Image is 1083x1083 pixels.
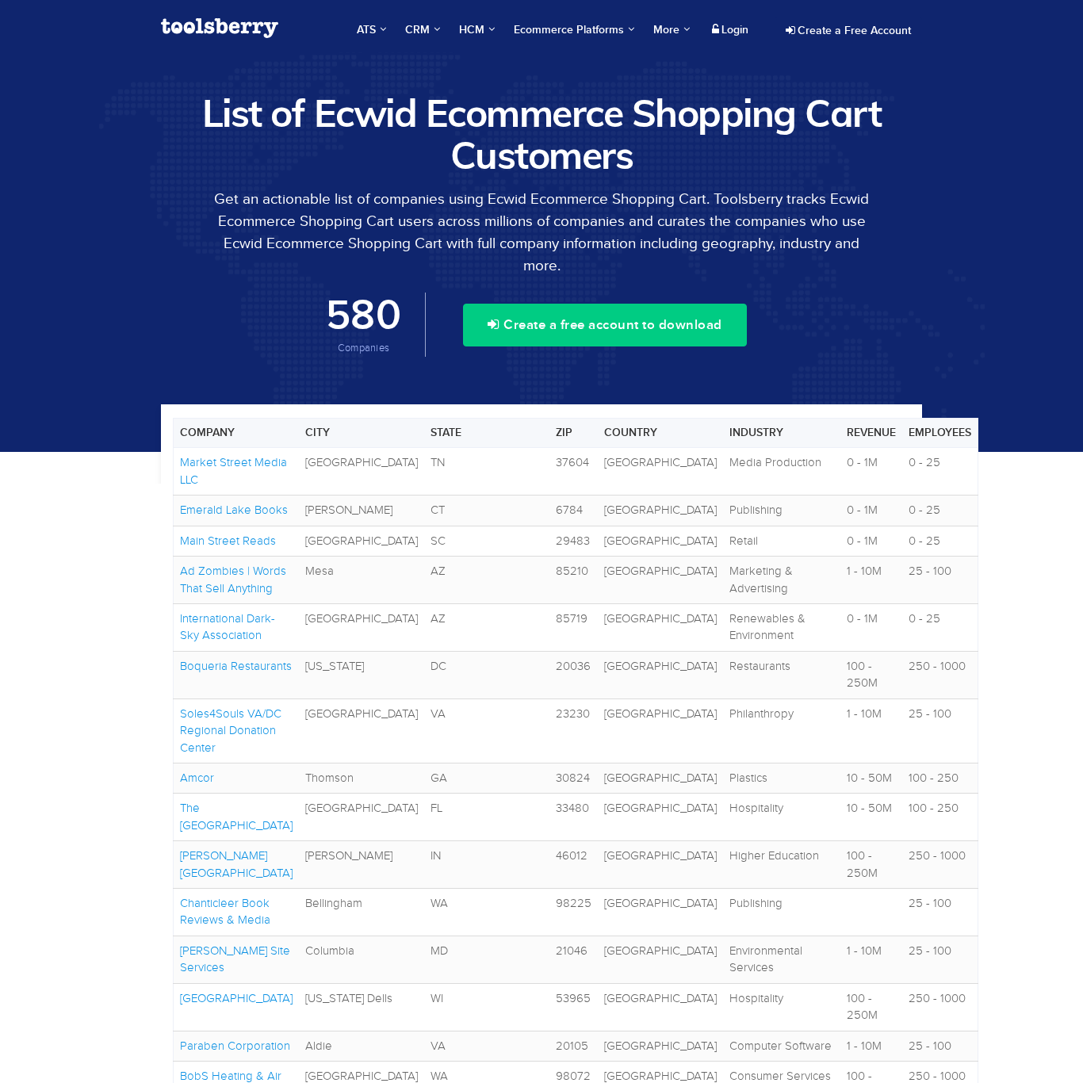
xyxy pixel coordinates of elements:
a: International Dark-Sky Association [180,612,275,641]
td: CT [424,496,549,526]
td: 1 - 10M [840,698,902,763]
td: SC [424,526,549,556]
a: Chanticleer Book Reviews & Media [180,897,270,926]
th: State [424,419,549,448]
td: 0 - 1M [840,496,902,526]
a: HCM [451,8,503,52]
td: 37604 [549,448,598,496]
a: Main Street Reads [180,534,276,547]
td: [PERSON_NAME] [299,841,424,889]
td: 250 - 1000 [902,841,978,889]
td: [PERSON_NAME] [299,496,424,526]
a: The [GEOGRAPHIC_DATA] [180,802,293,831]
a: Emerald Lake Books [180,503,288,516]
td: [GEOGRAPHIC_DATA] [299,448,424,496]
td: AZ [424,603,549,651]
td: 100 - 250M [840,983,902,1031]
td: Mesa [299,557,424,604]
td: Restaurants [723,651,840,698]
td: 20105 [549,1031,598,1061]
td: [GEOGRAPHIC_DATA] [598,448,723,496]
td: Plastics [723,763,840,793]
a: ATS [349,8,394,52]
a: More [645,8,698,52]
td: [GEOGRAPHIC_DATA] [598,889,723,936]
a: [PERSON_NAME][GEOGRAPHIC_DATA] [180,849,293,878]
td: 0 - 25 [902,496,978,526]
td: 33480 [549,794,598,841]
td: 23230 [549,698,598,763]
td: Bellingham [299,889,424,936]
td: [GEOGRAPHIC_DATA] [598,496,723,526]
td: IN [424,841,549,889]
a: Boqueria Restaurants [180,660,292,672]
a: Login [702,17,759,43]
td: 10 - 50M [840,763,902,793]
td: Aldie [299,1031,424,1061]
td: 85210 [549,557,598,604]
td: 25 - 100 [902,557,978,604]
td: 53965 [549,983,598,1031]
td: 30824 [549,763,598,793]
td: 250 - 1000 [902,983,978,1031]
td: [GEOGRAPHIC_DATA] [299,603,424,651]
a: Ad Zombies | Words That Sell Anything [180,564,286,594]
td: 0 - 1M [840,448,902,496]
td: 21046 [549,936,598,983]
span: CRM [405,22,440,38]
td: 0 - 25 [902,526,978,556]
td: Retail [723,526,840,556]
td: 6784 [549,496,598,526]
span: Ecommerce Platforms [514,22,634,38]
td: [GEOGRAPHIC_DATA] [598,983,723,1031]
td: 85719 [549,603,598,651]
td: [GEOGRAPHIC_DATA] [598,763,723,793]
a: [PERSON_NAME] Site Services [180,944,290,974]
td: Thomson [299,763,424,793]
img: Toolsberry [161,18,278,38]
td: Media Production [723,448,840,496]
a: Create a Free Account [775,17,922,44]
td: [GEOGRAPHIC_DATA] [598,698,723,763]
td: 1 - 10M [840,557,902,604]
th: City [299,419,424,448]
a: Amcor [180,771,214,784]
td: DC [424,651,549,698]
td: Philanthropy [723,698,840,763]
td: WA [424,889,549,936]
th: Zip [549,419,598,448]
span: HCM [459,22,495,38]
a: CRM [397,8,448,52]
td: 100 - 250 [902,763,978,793]
td: 20036 [549,651,598,698]
td: [GEOGRAPHIC_DATA] [598,557,723,604]
td: Higher Education [723,841,840,889]
td: Publishing [723,496,840,526]
td: 25 - 100 [902,936,978,983]
td: TN [424,448,549,496]
th: Country [598,419,723,448]
td: MD [424,936,549,983]
th: Company [174,419,300,448]
td: Renewables & Environment [723,603,840,651]
td: [GEOGRAPHIC_DATA] [598,603,723,651]
td: 250 - 1000 [902,651,978,698]
span: Companies [338,343,390,354]
td: GA [424,763,549,793]
td: Environmental Services [723,936,840,983]
td: Marketing & Advertising [723,557,840,604]
a: Market Street Media LLC [180,456,287,485]
td: Computer Software [723,1031,840,1061]
td: 98225 [549,889,598,936]
td: 100 - 250 [902,794,978,841]
td: 100 - 250M [840,651,902,698]
td: 0 - 1M [840,603,902,651]
a: [GEOGRAPHIC_DATA] [180,992,293,1005]
td: [GEOGRAPHIC_DATA] [598,794,723,841]
td: AZ [424,557,549,604]
td: FL [424,794,549,841]
td: Columbia [299,936,424,983]
th: Industry [723,419,840,448]
a: Paraben Corporation [180,1039,290,1052]
a: Soles4Souls VA/DC Regional Donation Center [180,707,281,754]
